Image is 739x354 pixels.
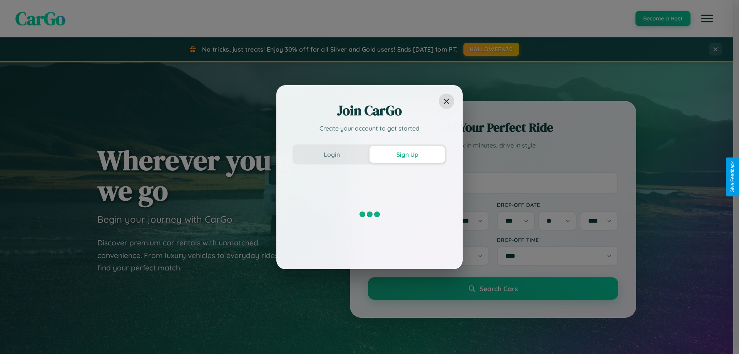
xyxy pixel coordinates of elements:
button: Login [294,146,369,163]
div: Give Feedback [730,161,735,193]
iframe: Intercom live chat [8,328,26,346]
h2: Join CarGo [293,101,446,120]
button: Sign Up [369,146,445,163]
p: Create your account to get started [293,124,446,133]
